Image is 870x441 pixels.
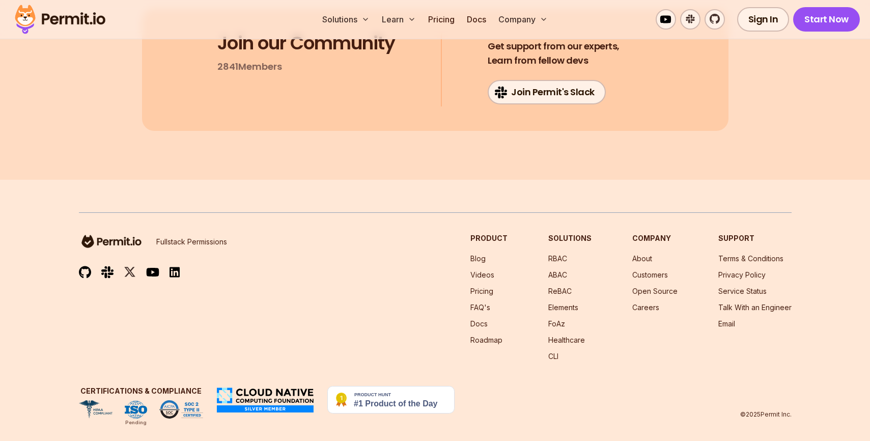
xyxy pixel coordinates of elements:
a: FoAz [548,319,565,328]
img: slack [101,265,114,279]
a: About [632,254,652,263]
h3: Certifications & Compliance [79,386,203,396]
img: HIPAA [79,400,113,419]
button: Company [494,9,552,30]
img: twitter [124,266,136,279]
h3: Solutions [548,233,592,243]
a: Service Status [718,287,767,295]
a: Join Permit's Slack [488,80,606,104]
img: SOC [159,400,203,419]
h3: Support [718,233,792,243]
a: Roadmap [470,336,502,344]
a: Pricing [470,287,493,295]
img: Permit logo [10,2,110,37]
h3: Company [632,233,678,243]
a: Customers [632,270,668,279]
h3: Product [470,233,508,243]
a: Open Source [632,287,678,295]
a: Docs [470,319,488,328]
img: Permit.io - Never build permissions again | Product Hunt [327,386,455,414]
a: ABAC [548,270,567,279]
p: Fullstack Permissions [156,237,227,247]
p: © 2025 Permit Inc. [740,410,792,419]
a: FAQ's [470,303,490,312]
button: Solutions [318,9,374,30]
img: github [79,266,91,279]
a: ReBAC [548,287,572,295]
a: Docs [463,9,490,30]
a: Careers [632,303,659,312]
a: Sign In [737,7,790,32]
img: logo [79,233,144,250]
a: Healthcare [548,336,585,344]
span: Get support from our experts, [488,39,620,53]
a: Pricing [424,9,459,30]
img: ISO [125,401,147,419]
a: Elements [548,303,578,312]
a: Terms & Conditions [718,254,783,263]
h3: Join our Community [217,33,395,53]
p: 2841 Members [217,60,282,74]
h4: Learn from fellow devs [488,39,620,68]
img: linkedin [170,266,180,278]
img: youtube [146,266,159,278]
a: Start Now [793,7,860,32]
a: Talk With an Engineer [718,303,792,312]
a: Videos [470,270,494,279]
button: Learn [378,9,420,30]
a: RBAC [548,254,567,263]
a: Blog [470,254,486,263]
div: Pending [125,419,147,427]
a: Privacy Policy [718,270,766,279]
a: CLI [548,352,558,361]
a: Email [718,319,735,328]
